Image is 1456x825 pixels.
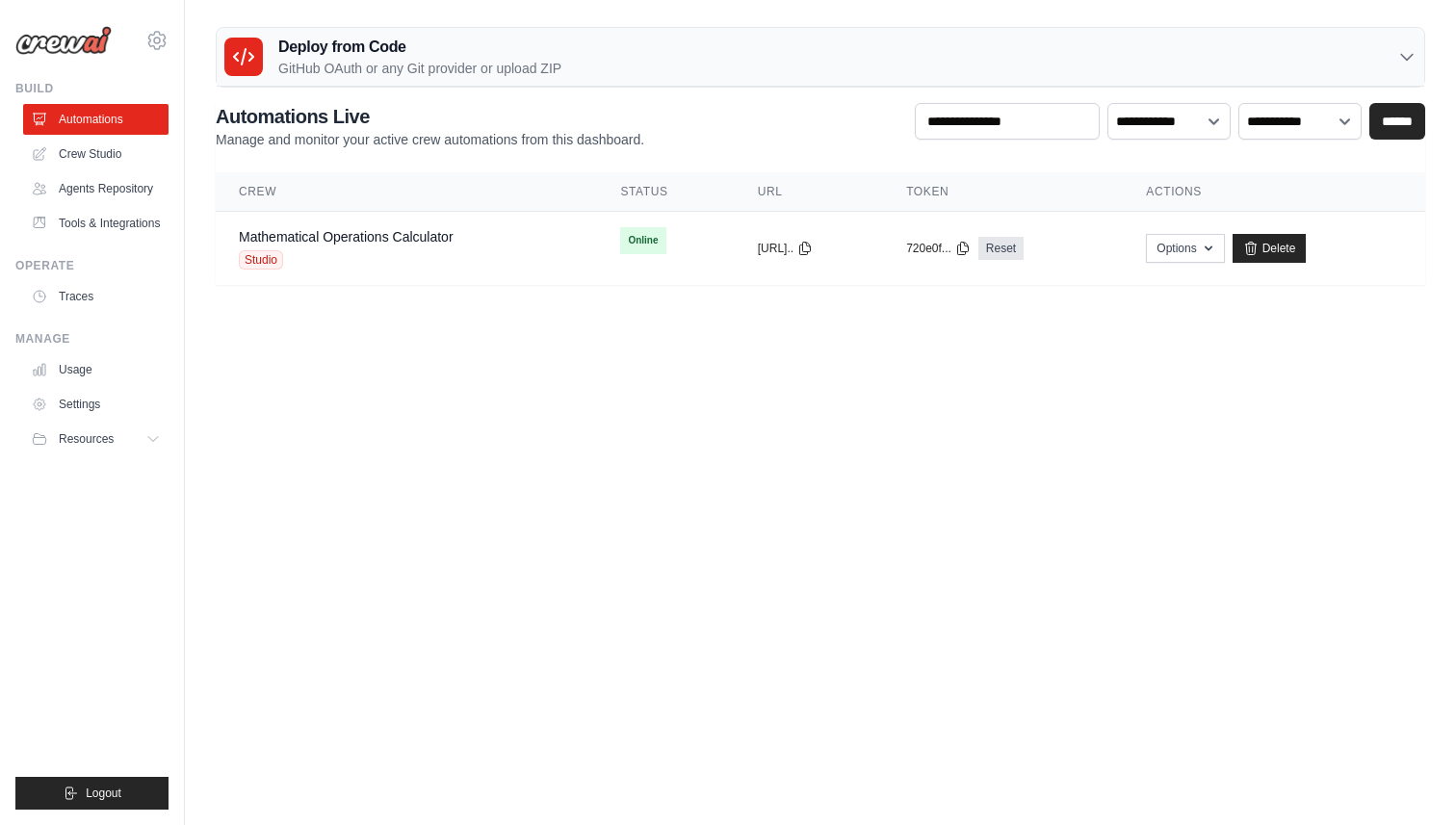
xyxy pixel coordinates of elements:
th: Actions [1123,172,1425,212]
button: Options [1146,234,1224,263]
span: Online [620,227,665,254]
img: Logo [15,26,112,55]
div: Operate [15,258,169,273]
a: Traces [23,281,169,312]
span: Logout [86,786,121,801]
th: Crew [216,172,597,212]
h3: Deploy from Code [278,36,561,59]
a: Tools & Integrations [23,208,169,239]
a: Settings [23,389,169,420]
a: Crew Studio [23,139,169,169]
h2: Automations Live [216,103,644,130]
th: URL [735,172,883,212]
span: Studio [239,250,283,270]
p: Manage and monitor your active crew automations from this dashboard. [216,130,644,149]
a: Automations [23,104,169,135]
span: Resources [59,431,114,447]
th: Token [883,172,1123,212]
div: Build [15,81,169,96]
button: Logout [15,777,169,810]
a: Reset [978,237,1024,260]
th: Status [597,172,734,212]
p: GitHub OAuth or any Git provider or upload ZIP [278,59,561,78]
button: 720e0f... [906,241,971,256]
div: Manage [15,331,169,347]
a: Mathematical Operations Calculator [239,229,454,245]
button: Resources [23,424,169,454]
a: Agents Repository [23,173,169,204]
a: Delete [1233,234,1307,263]
a: Usage [23,354,169,385]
